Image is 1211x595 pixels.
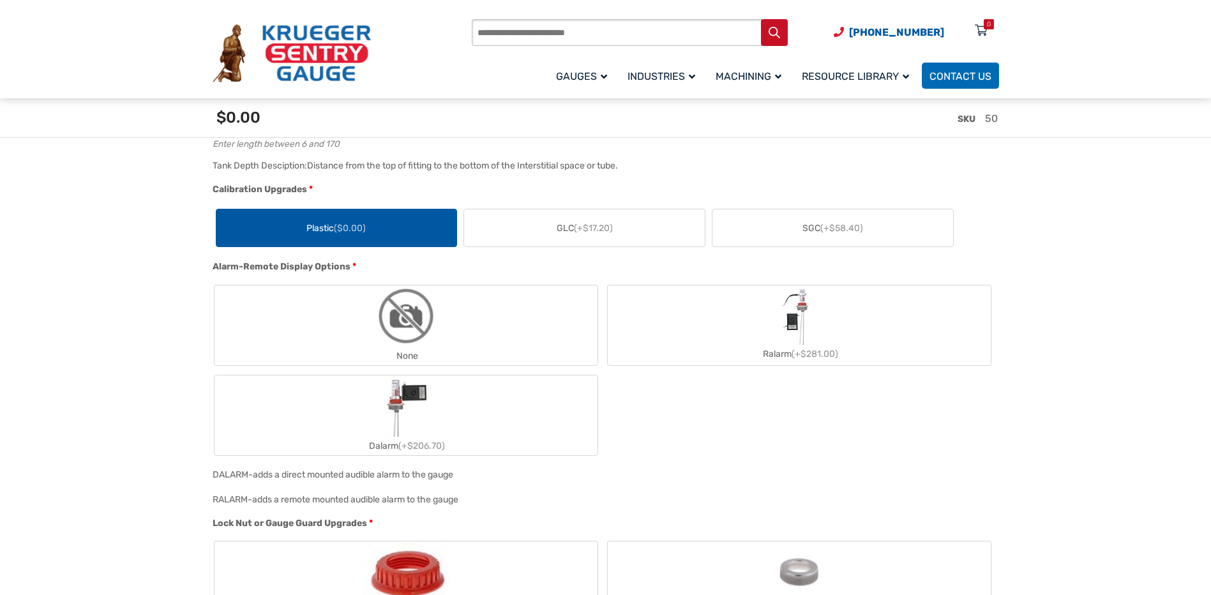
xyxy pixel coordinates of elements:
span: (+$281.00) [792,349,838,359]
a: Resource Library [794,61,922,91]
div: None [214,347,598,365]
span: SGC [802,222,863,235]
span: [PHONE_NUMBER] [849,26,944,38]
span: (+$17.20) [574,223,613,234]
span: 50 [985,112,998,124]
span: Tank Depth Desciption: [213,160,307,171]
span: Alarm-Remote Display Options [213,261,350,272]
span: SKU [958,114,975,124]
span: DALARM- [213,469,253,480]
img: Krueger Sentry Gauge [213,24,371,83]
span: Industries [628,70,695,82]
span: (+$58.40) [820,223,863,234]
span: Machining [716,70,781,82]
label: Ralarm [608,287,991,363]
span: Gauges [556,70,607,82]
label: None [214,285,598,365]
abbr: required [369,516,373,530]
div: Dalarm [214,437,598,455]
div: adds a direct mounted audible alarm to the gauge [253,469,453,480]
label: Dalarm [214,375,598,455]
span: Lock Nut or Gauge Guard Upgrades [213,518,367,529]
a: Machining [708,61,794,91]
div: 0 [987,19,991,29]
span: Resource Library [802,70,909,82]
span: Plastic [306,222,366,235]
span: RALARM- [213,494,252,505]
a: Phone Number (920) 434-8860 [834,24,944,40]
a: Industries [620,61,708,91]
abbr: required [309,183,313,196]
div: Ralarm [608,345,991,363]
span: ($0.00) [334,223,366,234]
span: (+$206.70) [398,441,445,451]
a: Contact Us [922,63,999,89]
span: Calibration Upgrades [213,184,307,195]
span: Contact Us [929,70,991,82]
abbr: required [352,260,356,273]
a: Gauges [548,61,620,91]
span: GLC [557,222,613,235]
div: adds a remote mounted audible alarm to the gauge [252,494,458,505]
div: Distance from the top of fitting to the bottom of the Interstitial space or tube. [307,160,618,171]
